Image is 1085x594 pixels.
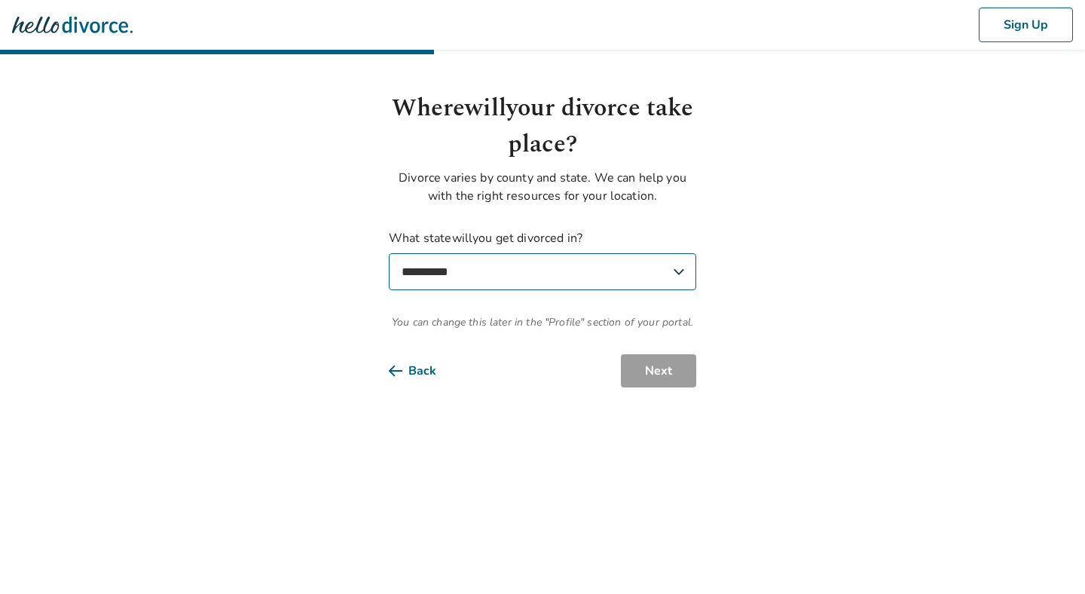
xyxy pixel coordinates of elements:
[12,10,133,40] img: Hello Divorce Logo
[1010,522,1085,594] iframe: Chat Widget
[389,253,696,290] select: What statewillyou get divorced in?
[389,354,460,387] button: Back
[389,90,696,163] h1: Where will your divorce take place?
[389,169,696,205] p: Divorce varies by county and state. We can help you with the right resources for your location.
[979,8,1073,42] button: Sign Up
[621,354,696,387] button: Next
[389,229,696,290] label: What state will you get divorced in?
[389,314,696,330] span: You can change this later in the "Profile" section of your portal.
